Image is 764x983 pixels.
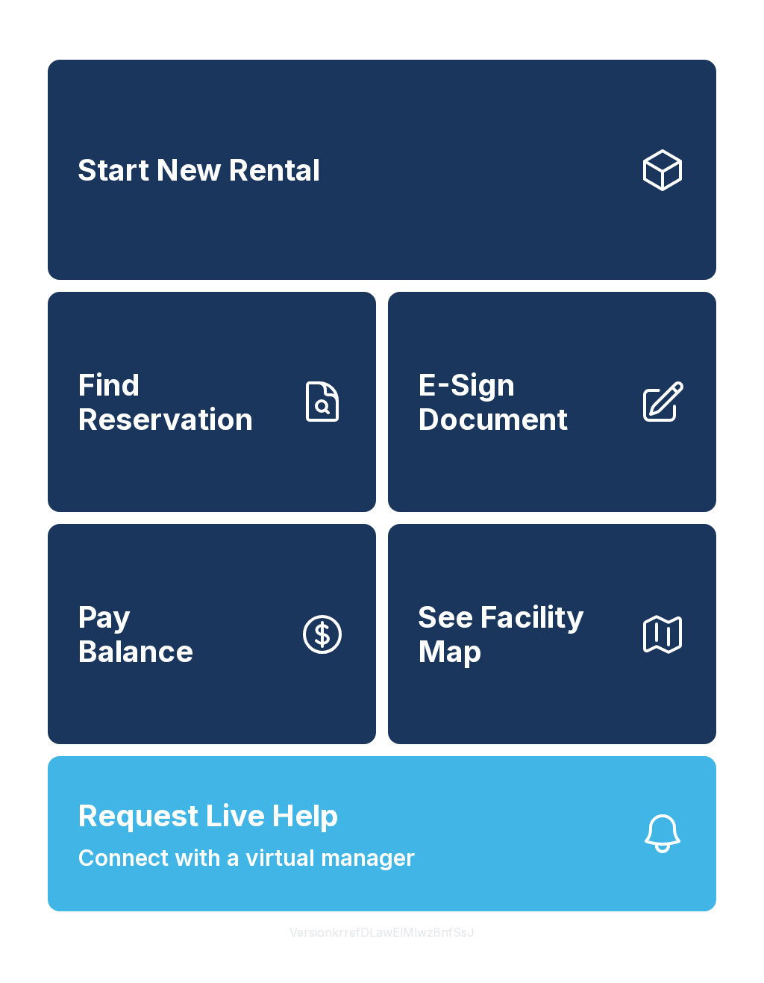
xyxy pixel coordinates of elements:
[78,600,193,668] span: Pay Balance
[48,524,376,744] button: PayBalance
[78,841,415,875] span: Connect with a virtual manager
[78,793,339,838] span: Request Live Help
[418,600,627,668] span: See Facility Map
[388,292,716,512] a: E-Sign Document
[418,368,627,436] span: E-Sign Document
[78,368,286,436] span: Find Reservation
[48,756,716,911] button: Request Live HelpConnect with a virtual manager
[48,60,716,280] a: Start New Rental
[48,292,376,512] a: Find Reservation
[388,524,716,744] button: See Facility Map
[78,153,320,187] span: Start New Rental
[278,911,486,953] button: VersionkrrefDLawElMlwz8nfSsJ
